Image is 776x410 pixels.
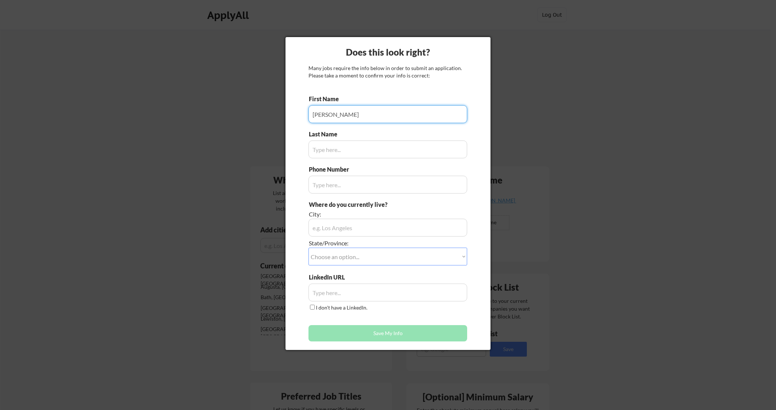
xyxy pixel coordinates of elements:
[308,176,467,194] input: Type here...
[285,46,491,59] div: Does this look right?
[309,130,345,138] div: Last Name
[316,304,367,311] label: I don't have a LinkedIn.
[309,201,426,209] div: Where do you currently live?
[309,165,353,173] div: Phone Number
[309,95,345,103] div: First Name
[308,284,467,301] input: Type here...
[309,239,426,247] div: State/Province:
[308,325,467,341] button: Save My Info
[308,140,467,158] input: Type here...
[309,273,364,281] div: LinkedIn URL
[308,219,467,237] input: e.g. Los Angeles
[308,105,467,123] input: Type here...
[308,65,467,79] div: Many jobs require the info below in order to submit an application. Please take a moment to confi...
[309,210,426,218] div: City:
